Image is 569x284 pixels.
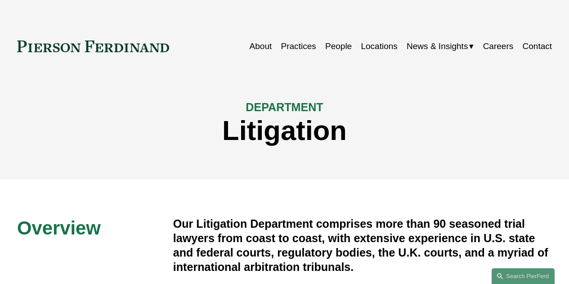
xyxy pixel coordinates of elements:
[17,217,101,239] span: Overview
[17,115,552,146] h1: Litigation
[173,217,552,274] h4: Our Litigation Department comprises more than 90 seasoned trial lawyers from coast to coast, with...
[483,38,514,55] a: Careers
[361,38,397,55] a: Locations
[523,38,552,55] a: Contact
[407,39,468,54] span: News & Insights
[492,268,555,284] a: Search this site
[407,38,474,55] a: folder dropdown
[325,38,352,55] a: People
[250,38,272,55] a: About
[246,101,323,113] span: DEPARTMENT
[281,38,316,55] a: Practices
